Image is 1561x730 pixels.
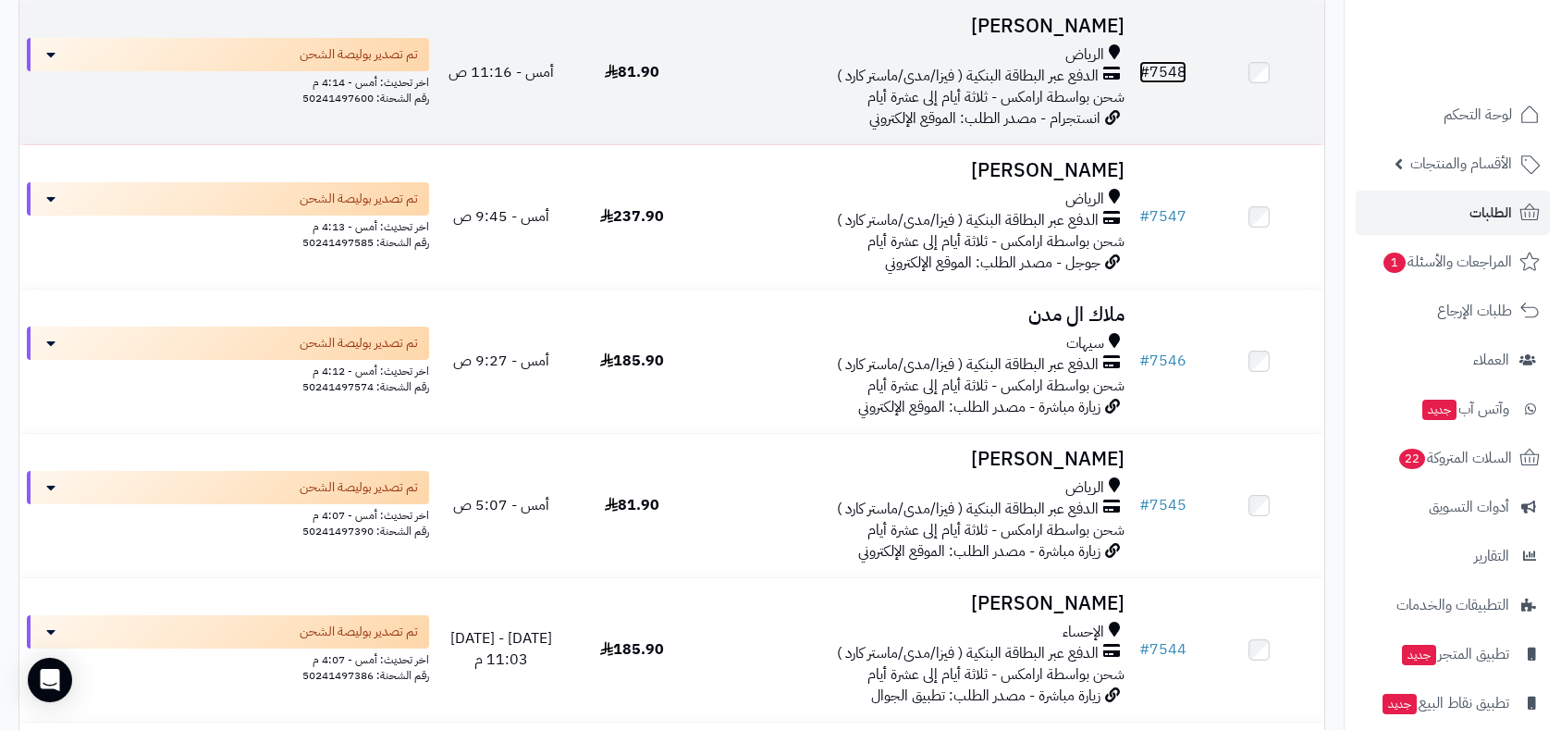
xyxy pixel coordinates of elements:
span: سيهات [1066,333,1104,354]
a: تطبيق المتجرجديد [1356,632,1550,676]
span: زيارة مباشرة - مصدر الطلب: الموقع الإلكتروني [858,396,1100,418]
span: جديد [1383,694,1417,714]
a: #7544 [1139,638,1186,661]
span: 185.90 [600,638,664,661]
a: تطبيق نقاط البيعجديد [1356,681,1550,725]
div: اخر تحديث: أمس - 4:14 م [27,71,429,91]
span: تم تصدير بوليصة الشحن [300,190,418,208]
span: 22 [1398,449,1425,470]
span: # [1139,494,1149,516]
span: الدفع عبر البطاقة البنكية ( فيزا/مدى/ماستر كارد ) [837,643,1099,664]
span: رقم الشحنة: 50241497574 [302,378,429,395]
a: لوحة التحكم [1356,93,1550,137]
a: #7546 [1139,350,1186,372]
span: تم تصدير بوليصة الشحن [300,478,418,497]
span: 81.90 [605,61,659,83]
span: السلات المتروكة [1397,445,1512,471]
span: 1 [1383,253,1407,274]
span: وآتس آب [1420,396,1509,422]
span: تم تصدير بوليصة الشحن [300,623,418,641]
span: الرياض [1065,189,1104,210]
span: الرياض [1065,44,1104,66]
span: أمس - 9:27 ص [453,350,549,372]
a: التقارير [1356,534,1550,578]
span: # [1139,61,1149,83]
span: تم تصدير بوليصة الشحن [300,334,418,353]
span: التقارير [1474,543,1509,569]
span: الإحساء [1063,622,1104,643]
span: جديد [1402,645,1436,665]
div: اخر تحديث: أمس - 4:07 م [27,649,429,668]
a: وآتس آبجديد [1356,387,1550,431]
span: رقم الشحنة: 50241497600 [302,90,429,106]
span: أمس - 5:07 ص [453,494,549,516]
span: التطبيقات والخدمات [1396,592,1509,618]
a: #7545 [1139,494,1186,516]
span: أمس - 11:16 ص [449,61,554,83]
span: الرياض [1065,477,1104,499]
span: شحن بواسطة ارامكس - ثلاثة أيام إلى عشرة أيام [867,663,1125,686]
span: العملاء [1473,347,1509,373]
a: العملاء [1356,338,1550,382]
span: [DATE] - [DATE] 11:03 م [450,627,552,671]
h3: [PERSON_NAME] [705,449,1125,470]
span: # [1139,350,1149,372]
h3: ملاك ال مدن [705,304,1125,326]
h3: [PERSON_NAME] [705,160,1125,181]
a: #7547 [1139,205,1186,228]
span: 237.90 [600,205,664,228]
a: أدوات التسويق [1356,485,1550,529]
img: logo-2.png [1435,39,1543,78]
span: لوحة التحكم [1444,102,1512,128]
div: اخر تحديث: أمس - 4:07 م [27,504,429,524]
h3: [PERSON_NAME] [705,16,1125,37]
span: زيارة مباشرة - مصدر الطلب: تطبيق الجوال [871,685,1100,707]
a: المراجعات والأسئلة1 [1356,240,1550,284]
span: الدفع عبر البطاقة البنكية ( فيزا/مدى/ماستر كارد ) [837,66,1099,87]
span: شحن بواسطة ارامكس - ثلاثة أيام إلى عشرة أيام [867,519,1125,541]
span: الدفع عبر البطاقة البنكية ( فيزا/مدى/ماستر كارد ) [837,499,1099,520]
a: التطبيقات والخدمات [1356,583,1550,627]
a: #7548 [1139,61,1186,83]
div: اخر تحديث: أمس - 4:12 م [27,360,429,379]
span: الدفع عبر البطاقة البنكية ( فيزا/مدى/ماستر كارد ) [837,354,1099,376]
span: تطبيق المتجر [1400,641,1509,667]
span: شحن بواسطة ارامكس - ثلاثة أيام إلى عشرة أيام [867,230,1125,253]
span: الأقسام والمنتجات [1410,151,1512,177]
span: أدوات التسويق [1429,494,1509,520]
span: جوجل - مصدر الطلب: الموقع الإلكتروني [885,252,1100,274]
span: تطبيق نقاط البيع [1381,690,1509,716]
span: طلبات الإرجاع [1437,298,1512,324]
span: أمس - 9:45 ص [453,205,549,228]
span: زيارة مباشرة - مصدر الطلب: الموقع الإلكتروني [858,540,1100,563]
div: Open Intercom Messenger [28,658,72,702]
span: جديد [1422,400,1457,420]
h3: [PERSON_NAME] [705,593,1125,614]
span: شحن بواسطة ارامكس - ثلاثة أيام إلى عشرة أيام [867,86,1125,108]
span: رقم الشحنة: 50241497386 [302,667,429,684]
div: اخر تحديث: أمس - 4:13 م [27,216,429,235]
a: السلات المتروكة22 [1356,436,1550,480]
span: 185.90 [600,350,664,372]
span: انستجرام - مصدر الطلب: الموقع الإلكتروني [869,107,1100,130]
span: رقم الشحنة: 50241497585 [302,234,429,251]
span: 81.90 [605,494,659,516]
span: الدفع عبر البطاقة البنكية ( فيزا/مدى/ماستر كارد ) [837,210,1099,231]
span: # [1139,638,1149,661]
a: طلبات الإرجاع [1356,289,1550,333]
span: شحن بواسطة ارامكس - ثلاثة أيام إلى عشرة أيام [867,375,1125,397]
span: رقم الشحنة: 50241497390 [302,523,429,539]
span: # [1139,205,1149,228]
span: الطلبات [1469,200,1512,226]
a: الطلبات [1356,191,1550,235]
span: المراجعات والأسئلة [1382,249,1512,275]
span: تم تصدير بوليصة الشحن [300,45,418,64]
